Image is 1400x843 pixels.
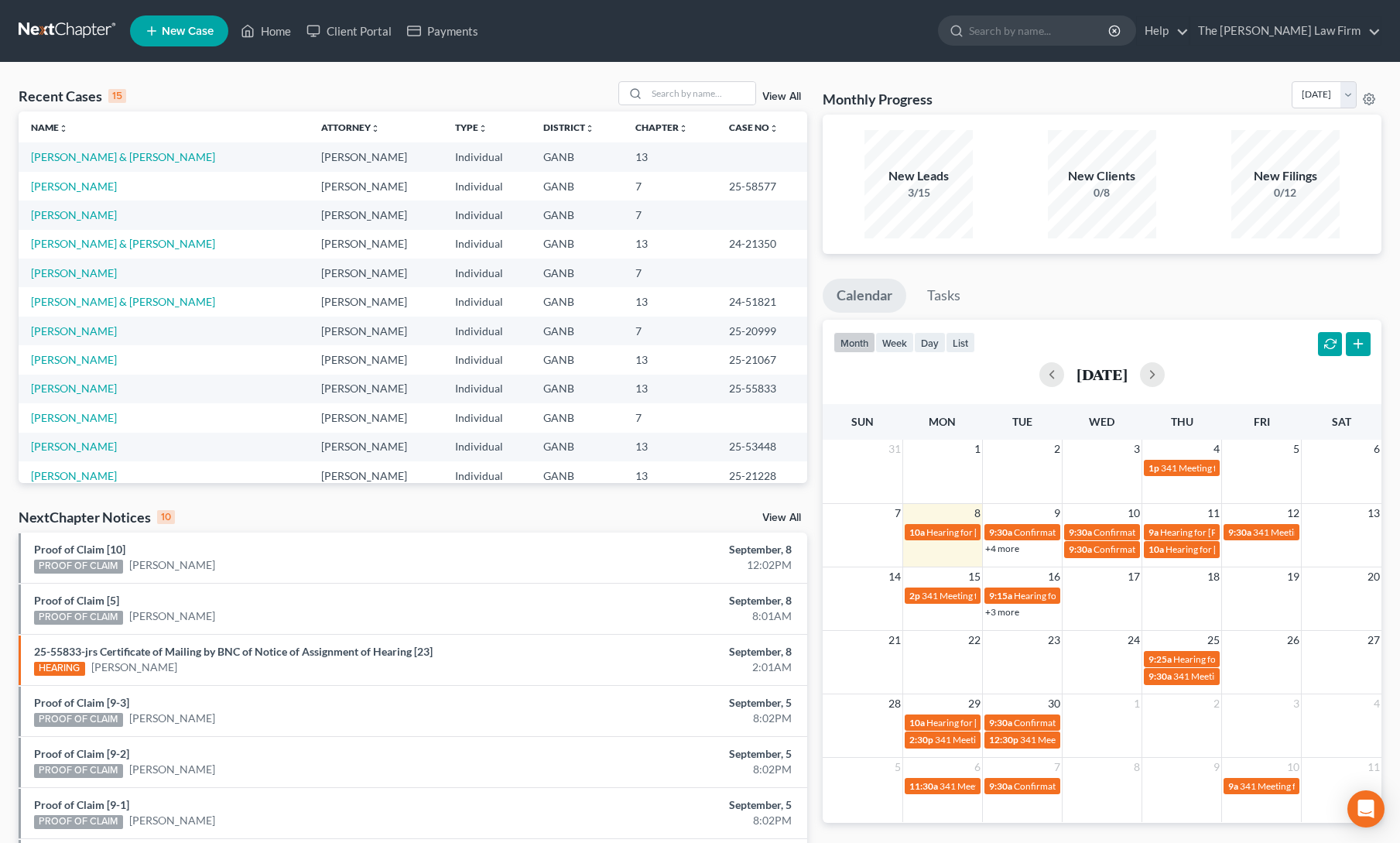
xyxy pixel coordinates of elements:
[31,122,68,133] a: Nameunfold_more
[1012,415,1032,428] span: Tue
[1285,631,1301,649] span: 26
[851,415,874,428] span: Sun
[91,660,177,675] a: [PERSON_NAME]
[1148,670,1172,682] span: 9:30a
[531,433,623,461] td: GANB
[729,122,779,133] a: Case Nounfold_more
[19,87,126,105] div: Recent Cases
[549,746,792,762] div: September, 5
[769,124,779,133] i: unfold_more
[34,764,123,778] div: PROOF OF CLAIM
[989,590,1012,601] span: 9:15a
[1014,717,1191,728] span: Confirmation Hearing for [PERSON_NAME]
[443,230,531,259] td: Individual
[31,382,117,395] a: [PERSON_NAME]
[531,230,623,259] td: GANB
[922,590,1061,601] span: 341 Meeting for [PERSON_NAME]
[1014,590,1135,601] span: Hearing for [PERSON_NAME]
[1372,694,1381,713] span: 4
[549,542,792,557] div: September, 8
[1366,631,1381,649] span: 27
[989,717,1012,728] span: 9:30a
[309,287,443,316] td: [PERSON_NAME]
[1046,694,1062,713] span: 30
[909,526,925,538] span: 10a
[1366,504,1381,523] span: 13
[443,317,531,345] td: Individual
[1126,504,1142,523] span: 10
[946,332,975,353] button: list
[875,332,914,353] button: week
[967,567,982,586] span: 15
[967,631,982,649] span: 22
[1173,670,1342,682] span: 341 Meeting for [PERSON_NAME] Nation
[1048,167,1156,185] div: New Clients
[1212,758,1221,776] span: 9
[1212,694,1221,713] span: 2
[309,317,443,345] td: [PERSON_NAME]
[443,345,531,374] td: Individual
[1206,567,1221,586] span: 18
[1132,440,1142,458] span: 3
[1171,415,1193,428] span: Thu
[926,526,1047,538] span: Hearing for [PERSON_NAME]
[549,695,792,711] div: September, 5
[531,461,623,490] td: GANB
[31,324,117,338] a: [PERSON_NAME]
[1228,526,1251,538] span: 9:30a
[1292,440,1301,458] span: 5
[309,433,443,461] td: [PERSON_NAME]
[31,180,117,193] a: [PERSON_NAME]
[864,185,973,200] div: 3/15
[1014,780,1191,792] span: Confirmation Hearing for [PERSON_NAME]
[864,167,973,185] div: New Leads
[823,279,906,313] a: Calendar
[531,172,623,200] td: GANB
[623,345,717,374] td: 13
[1366,567,1381,586] span: 20
[1046,567,1062,586] span: 16
[887,567,902,586] span: 14
[762,91,801,102] a: View All
[1046,631,1062,649] span: 23
[549,813,792,828] div: 8:02PM
[969,16,1111,45] input: Search by name...
[309,403,443,432] td: [PERSON_NAME]
[34,560,123,574] div: PROOF OF CLAIM
[1089,415,1114,428] span: Wed
[531,259,623,287] td: GANB
[833,332,875,353] button: month
[31,295,215,308] a: [PERSON_NAME] & [PERSON_NAME]
[1292,694,1301,713] span: 3
[887,440,902,458] span: 31
[1254,415,1270,428] span: Fri
[914,332,946,353] button: day
[717,317,806,345] td: 25-20999
[1094,526,1353,538] span: Confirmation Hearing for [PERSON_NAME] & [PERSON_NAME]
[531,287,623,316] td: GANB
[1126,631,1142,649] span: 24
[31,208,117,221] a: [PERSON_NAME]
[34,798,129,811] a: Proof of Claim [9-1]
[34,696,129,709] a: Proof of Claim [9-3]
[717,375,806,403] td: 25-55833
[623,259,717,287] td: 7
[623,461,717,490] td: 13
[913,279,974,313] a: Tasks
[34,543,125,556] a: Proof of Claim [10]
[31,266,117,279] a: [PERSON_NAME]
[443,142,531,171] td: Individual
[623,403,717,432] td: 7
[549,797,792,813] div: September, 5
[309,142,443,171] td: [PERSON_NAME]
[34,713,123,727] div: PROOF OF CLAIM
[623,287,717,316] td: 13
[543,122,594,133] a: Districtunfold_more
[1094,543,1353,555] span: Confirmation Hearing for [PERSON_NAME] & [PERSON_NAME]
[909,590,920,601] span: 2p
[443,287,531,316] td: Individual
[531,375,623,403] td: GANB
[887,694,902,713] span: 28
[34,662,85,676] div: HEARING
[1069,543,1092,555] span: 9:30a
